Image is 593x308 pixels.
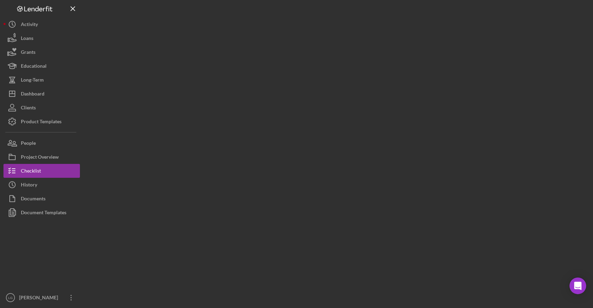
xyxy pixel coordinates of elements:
div: Grants [21,45,35,61]
button: History [3,178,80,192]
div: Dashboard [21,87,44,102]
button: Product Templates [3,115,80,128]
button: Project Overview [3,150,80,164]
div: [PERSON_NAME] [17,291,63,306]
div: Open Intercom Messenger [569,277,586,294]
div: Product Templates [21,115,61,130]
div: Clients [21,101,36,116]
button: Activity [3,17,80,31]
button: Documents [3,192,80,206]
button: Checklist [3,164,80,178]
div: People [21,136,36,152]
button: LG[PERSON_NAME] [3,291,80,305]
button: Clients [3,101,80,115]
div: Checklist [21,164,41,180]
div: History [21,178,37,193]
div: Project Overview [21,150,59,166]
div: Long-Term [21,73,44,89]
button: Long-Term [3,73,80,87]
button: Grants [3,45,80,59]
div: Document Templates [21,206,66,221]
text: LG [8,296,13,300]
button: People [3,136,80,150]
div: Documents [21,192,46,207]
button: Educational [3,59,80,73]
button: Loans [3,31,80,45]
button: Document Templates [3,206,80,219]
div: Educational [21,59,47,75]
div: Activity [21,17,38,33]
button: Dashboard [3,87,80,101]
div: Loans [21,31,33,47]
